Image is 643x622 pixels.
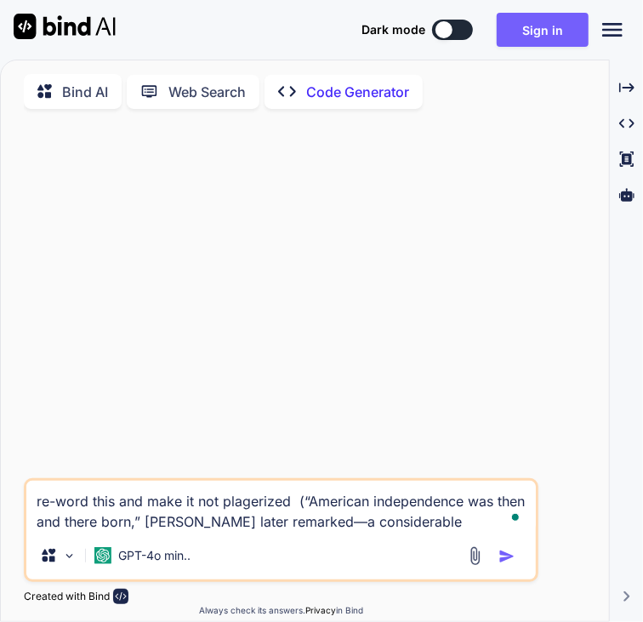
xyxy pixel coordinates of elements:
p: Bind AI [62,82,108,102]
textarea: To enrich screen reader interactions, please activate Accessibility in Grammarly extension settings [26,481,536,532]
span: Dark mode [361,21,425,38]
p: Code Generator [306,82,409,102]
img: bind-logo [113,589,128,604]
p: GPT-4o min.. [118,547,191,564]
p: Always check its answers. in Bind [24,604,538,617]
button: Sign in [497,13,589,47]
span: Privacy [305,605,336,615]
img: GPT-4o mini [94,547,111,564]
img: attachment [465,546,485,566]
p: Web Search [168,82,246,102]
img: Bind AI [14,14,116,39]
img: icon [498,548,515,565]
p: Created with Bind [24,590,110,603]
img: Pick Models [62,549,77,563]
